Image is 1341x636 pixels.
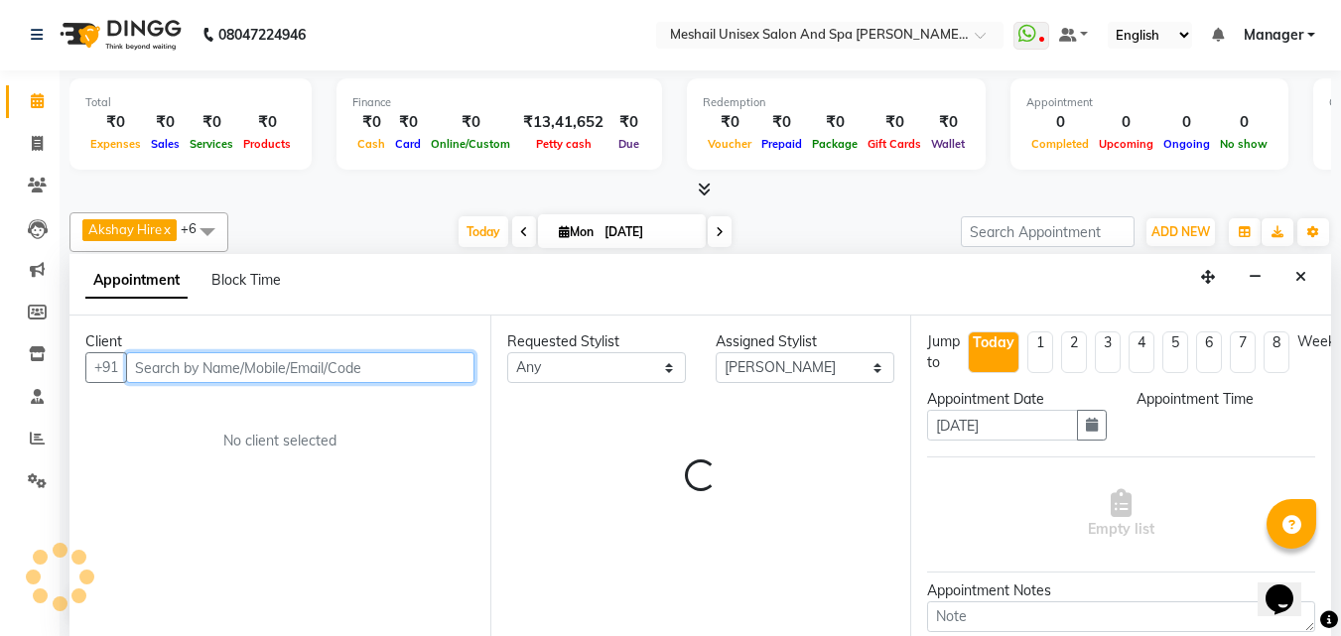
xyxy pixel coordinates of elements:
[1244,25,1303,46] span: Manager
[1137,389,1315,410] div: Appointment Time
[1129,331,1154,373] li: 4
[973,332,1014,353] div: Today
[85,94,296,111] div: Total
[1088,489,1154,540] span: Empty list
[926,111,970,134] div: ₹0
[1196,331,1222,373] li: 6
[807,137,863,151] span: Package
[211,271,281,289] span: Block Time
[1095,331,1121,373] li: 3
[927,580,1315,601] div: Appointment Notes
[352,137,390,151] span: Cash
[1026,94,1273,111] div: Appointment
[390,137,426,151] span: Card
[85,137,146,151] span: Expenses
[756,111,807,134] div: ₹0
[1230,331,1256,373] li: 7
[85,263,188,299] span: Appointment
[181,220,211,236] span: +6
[185,137,238,151] span: Services
[85,352,127,383] button: +91
[863,111,926,134] div: ₹0
[531,137,597,151] span: Petty cash
[1215,137,1273,151] span: No show
[51,7,187,63] img: logo
[352,111,390,134] div: ₹0
[611,111,646,134] div: ₹0
[1215,111,1273,134] div: 0
[961,216,1135,247] input: Search Appointment
[146,137,185,151] span: Sales
[703,94,970,111] div: Redemption
[1094,111,1158,134] div: 0
[927,410,1077,441] input: yyyy-mm-dd
[162,221,171,237] a: x
[1026,137,1094,151] span: Completed
[756,137,807,151] span: Prepaid
[126,352,474,383] input: Search by Name/Mobile/Email/Code
[146,111,185,134] div: ₹0
[390,111,426,134] div: ₹0
[613,137,644,151] span: Due
[85,331,474,352] div: Client
[515,111,611,134] div: ₹13,41,652
[133,431,427,451] div: No client selected
[1027,331,1053,373] li: 1
[1264,331,1289,373] li: 8
[218,7,306,63] b: 08047224946
[1286,262,1315,293] button: Close
[1146,218,1215,246] button: ADD NEW
[85,111,146,134] div: ₹0
[1162,331,1188,373] li: 5
[927,389,1106,410] div: Appointment Date
[352,94,646,111] div: Finance
[88,221,162,237] span: Akshay Hire
[807,111,863,134] div: ₹0
[599,217,698,247] input: 2025-09-01
[1158,137,1215,151] span: Ongoing
[238,137,296,151] span: Products
[703,111,756,134] div: ₹0
[863,137,926,151] span: Gift Cards
[703,137,756,151] span: Voucher
[238,111,296,134] div: ₹0
[1151,224,1210,239] span: ADD NEW
[185,111,238,134] div: ₹0
[459,216,508,247] span: Today
[926,137,970,151] span: Wallet
[716,331,894,352] div: Assigned Stylist
[1158,111,1215,134] div: 0
[1026,111,1094,134] div: 0
[1258,557,1321,616] iframe: chat widget
[507,331,686,352] div: Requested Stylist
[426,111,515,134] div: ₹0
[927,331,960,373] div: Jump to
[554,224,599,239] span: Mon
[1094,137,1158,151] span: Upcoming
[426,137,515,151] span: Online/Custom
[1061,331,1087,373] li: 2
